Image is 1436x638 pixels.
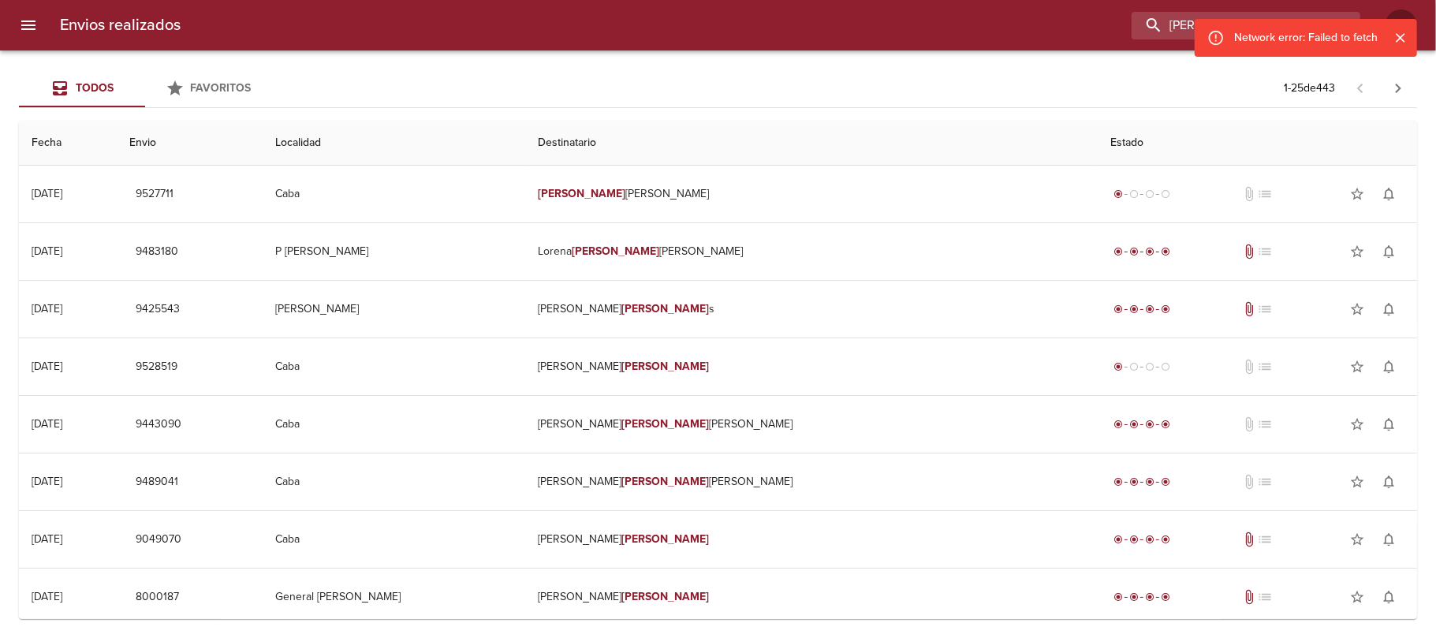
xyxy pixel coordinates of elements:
[1341,409,1373,440] button: Agregar a favoritos
[1129,247,1139,256] span: radio_button_checked
[136,472,178,492] span: 9489041
[263,281,525,338] td: [PERSON_NAME]
[1381,532,1397,547] span: notifications_none
[1161,420,1170,429] span: radio_button_checked
[9,6,47,44] button: menu
[32,475,62,488] div: [DATE]
[60,13,181,38] h6: Envios realizados
[136,530,181,550] span: 9049070
[1373,293,1404,325] button: Activar notificaciones
[525,281,1097,338] td: [PERSON_NAME] s
[32,244,62,258] div: [DATE]
[1110,301,1173,317] div: Entregado
[136,357,177,377] span: 9528519
[1373,581,1404,613] button: Activar notificaciones
[129,295,186,324] button: 9425543
[1386,9,1417,41] div: Abrir información de usuario
[621,417,709,431] em: [PERSON_NAME]
[1098,121,1417,166] th: Estado
[136,185,173,204] span: 9527711
[1381,186,1397,202] span: notifications_none
[1349,416,1365,432] span: star_border
[263,121,525,166] th: Localidad
[621,532,709,546] em: [PERSON_NAME]
[263,396,525,453] td: Caba
[525,121,1097,166] th: Destinatario
[1145,592,1154,602] span: radio_button_checked
[19,121,117,166] th: Fecha
[1110,244,1173,259] div: Entregado
[1113,477,1123,487] span: radio_button_checked
[1257,589,1273,605] span: No tiene pedido asociado
[136,300,180,319] span: 9425543
[1145,535,1154,544] span: radio_button_checked
[1145,247,1154,256] span: radio_button_checked
[1257,474,1273,490] span: No tiene pedido asociado
[32,187,62,200] div: [DATE]
[538,187,625,200] em: [PERSON_NAME]
[1341,178,1373,210] button: Agregar a favoritos
[1381,589,1397,605] span: notifications_none
[1257,532,1273,547] span: No tiene pedido asociado
[1113,362,1123,371] span: radio_button_checked
[1349,359,1365,375] span: star_border
[621,475,709,488] em: [PERSON_NAME]
[129,353,184,382] button: 9528519
[1349,301,1365,317] span: star_border
[32,590,62,603] div: [DATE]
[1161,362,1170,371] span: radio_button_unchecked
[1113,189,1123,199] span: radio_button_checked
[1379,69,1417,107] span: Pagina siguiente
[1341,236,1373,267] button: Agregar a favoritos
[1241,186,1257,202] span: No tiene documentos adjuntos
[263,453,525,510] td: Caba
[129,237,185,267] button: 9483180
[191,81,252,95] span: Favoritos
[621,360,709,373] em: [PERSON_NAME]
[1145,304,1154,314] span: radio_button_checked
[129,583,185,612] button: 8000187
[621,590,709,603] em: [PERSON_NAME]
[1241,474,1257,490] span: No tiene documentos adjuntos
[1132,12,1333,39] input: buscar
[1349,244,1365,259] span: star_border
[1129,477,1139,487] span: radio_button_checked
[263,569,525,625] td: General [PERSON_NAME]
[1161,535,1170,544] span: radio_button_checked
[1381,301,1397,317] span: notifications_none
[1349,474,1365,490] span: star_border
[1241,359,1257,375] span: No tiene documentos adjuntos
[1257,244,1273,259] span: No tiene pedido asociado
[32,417,62,431] div: [DATE]
[32,360,62,373] div: [DATE]
[1373,524,1404,555] button: Activar notificaciones
[263,166,525,222] td: Caba
[1381,416,1397,432] span: notifications_none
[1129,304,1139,314] span: radio_button_checked
[1341,581,1373,613] button: Agregar a favoritos
[1373,409,1404,440] button: Activar notificaciones
[117,121,263,166] th: Envio
[1257,186,1273,202] span: No tiene pedido asociado
[525,166,1097,222] td: [PERSON_NAME]
[1257,359,1273,375] span: No tiene pedido asociado
[1113,304,1123,314] span: radio_button_checked
[1110,474,1173,490] div: Entregado
[32,302,62,315] div: [DATE]
[1113,247,1123,256] span: radio_button_checked
[1129,189,1139,199] span: radio_button_unchecked
[1161,247,1170,256] span: radio_button_checked
[1113,592,1123,602] span: radio_button_checked
[525,396,1097,453] td: [PERSON_NAME] [PERSON_NAME]
[136,415,181,435] span: 9443090
[19,69,271,107] div: Tabs Envios
[1341,351,1373,382] button: Agregar a favoritos
[1373,178,1404,210] button: Activar notificaciones
[129,468,185,497] button: 9489041
[1241,589,1257,605] span: Tiene documentos adjuntos
[1234,24,1378,52] div: Network error: Failed to fetch
[1145,477,1154,487] span: radio_button_checked
[1241,416,1257,432] span: No tiene documentos adjuntos
[1257,301,1273,317] span: No tiene pedido asociado
[136,588,179,607] span: 8000187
